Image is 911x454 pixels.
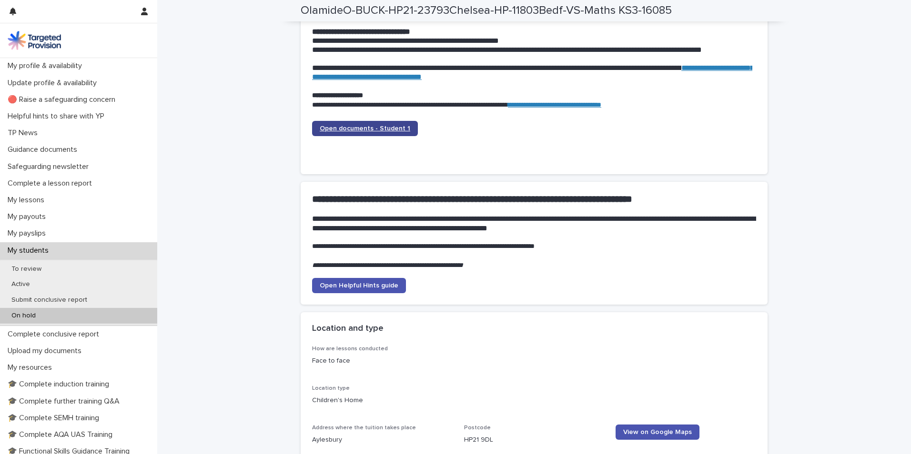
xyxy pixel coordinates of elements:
p: On hold [4,312,43,320]
a: Open Helpful Hints guide [312,278,406,293]
p: Children's Home [312,395,756,405]
p: Guidance documents [4,145,85,154]
p: Safeguarding newsletter [4,162,96,171]
p: My resources [4,363,60,372]
p: My students [4,246,56,255]
p: 🎓 Complete further training Q&A [4,397,127,406]
h2: Location and type [312,324,384,334]
p: Helpful hints to share with YP [4,112,112,121]
span: Address where the tuition takes place [312,425,416,431]
h2: OlamideO-BUCK-HP21-23793Chelsea-HP-11803Bedf-VS-Maths KS3-16085 [301,4,672,18]
p: HP21 9DL [464,435,605,445]
span: Open documents - Student 1 [320,125,410,132]
p: Submit conclusive report [4,296,95,304]
img: M5nRWzHhSzIhMunXDL62 [8,31,61,50]
p: 🎓 Complete induction training [4,380,117,389]
span: Open Helpful Hints guide [320,282,398,289]
a: View on Google Maps [616,424,699,440]
p: My payouts [4,212,53,221]
p: My profile & availability [4,61,90,70]
span: View on Google Maps [623,429,692,435]
p: 🎓 Complete SEMH training [4,414,107,423]
span: Postcode [464,425,491,431]
p: Complete conclusive report [4,330,107,339]
p: My lessons [4,196,52,205]
p: To review [4,265,49,273]
p: TP News [4,128,45,138]
p: 🎓 Complete AQA UAS Training [4,430,120,439]
p: Update profile & availability [4,79,104,88]
p: 🔴 Raise a safeguarding concern [4,95,123,104]
p: Complete a lesson report [4,179,100,188]
p: Upload my documents [4,346,89,355]
p: Active [4,280,38,288]
span: Location type [312,385,350,391]
span: How are lessons conducted [312,346,388,352]
p: Aylesbury [312,435,453,445]
p: My payslips [4,229,53,238]
p: Face to face [312,356,453,366]
a: Open documents - Student 1 [312,121,418,136]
